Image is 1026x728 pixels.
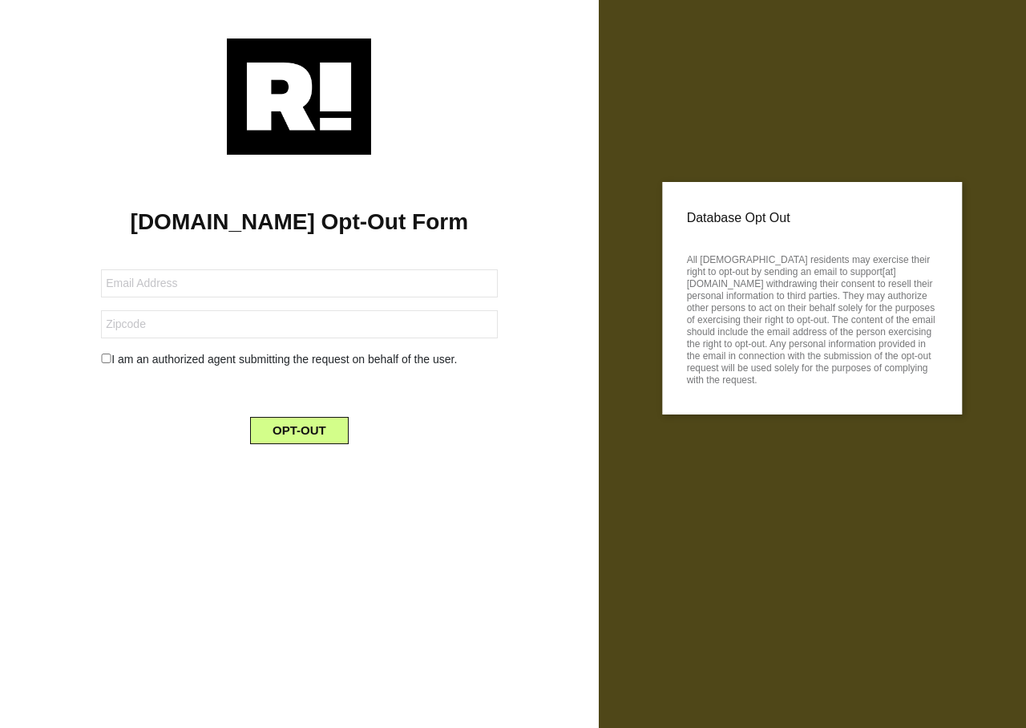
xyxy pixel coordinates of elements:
p: All [DEMOGRAPHIC_DATA] residents may exercise their right to opt-out by sending an email to suppo... [687,249,938,386]
p: Database Opt Out [687,206,938,230]
h1: [DOMAIN_NAME] Opt-Out Form [24,208,575,236]
button: OPT-OUT [250,417,349,444]
img: Retention.com [227,38,371,155]
div: I am an authorized agent submitting the request on behalf of the user. [89,351,509,368]
input: Email Address [101,269,497,297]
input: Zipcode [101,310,497,338]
